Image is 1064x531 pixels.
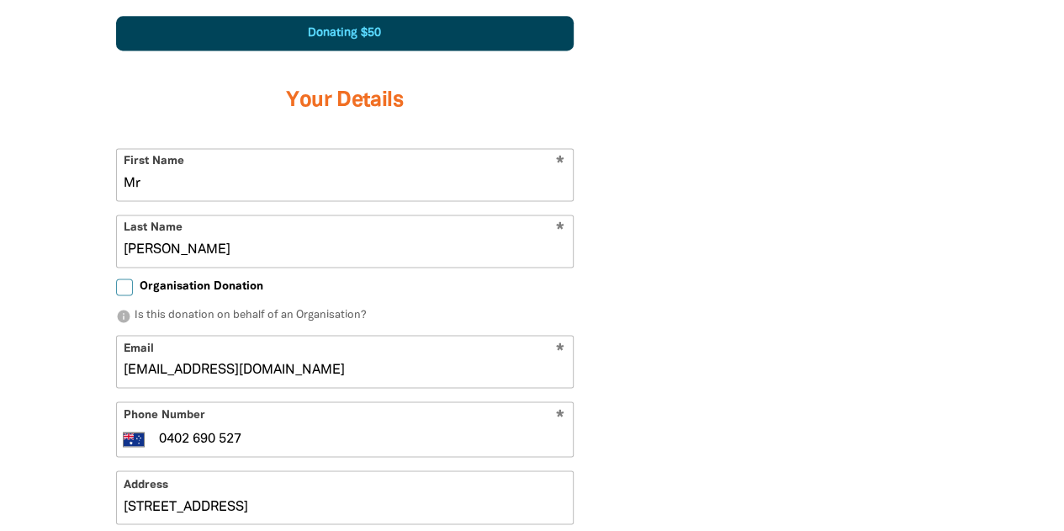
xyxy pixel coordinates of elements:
span: Organisation Donation [140,279,263,295]
h3: Your Details [116,67,574,135]
div: Donating $50 [116,16,574,50]
i: info [116,309,131,324]
i: Required [556,410,564,426]
input: Organisation Donation [116,279,133,295]
p: Is this donation on behalf of an Organisation? [116,308,574,325]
